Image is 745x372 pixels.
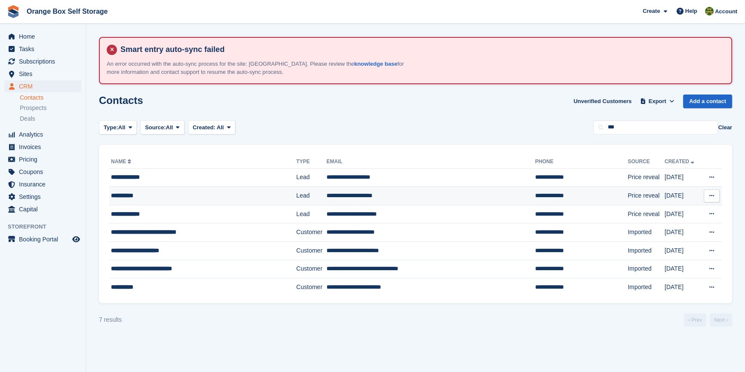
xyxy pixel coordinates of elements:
[20,104,81,113] a: Prospects
[99,120,137,134] button: Type: All
[628,278,665,296] td: Imported
[107,60,408,76] p: An error occurred with the auto-sync process for the site: [GEOGRAPHIC_DATA]. Please review the f...
[4,128,81,140] a: menu
[99,95,143,106] h1: Contacts
[4,166,81,178] a: menu
[19,128,71,140] span: Analytics
[19,203,71,215] span: Capital
[111,159,133,165] a: Name
[296,260,326,278] td: Customer
[649,97,666,106] span: Export
[628,223,665,242] td: Imported
[296,155,326,169] th: Type
[4,141,81,153] a: menu
[19,80,71,92] span: CRM
[4,68,81,80] a: menu
[4,191,81,203] a: menu
[628,242,665,260] td: Imported
[665,260,701,278] td: [DATE]
[19,166,71,178] span: Coupons
[685,7,697,15] span: Help
[4,55,81,67] a: menu
[19,153,71,165] span: Pricing
[665,205,701,223] td: [DATE]
[682,314,734,326] nav: Page
[19,55,71,67] span: Subscriptions
[326,155,535,169] th: Email
[628,205,665,223] td: Price reveal
[628,168,665,187] td: Price reveal
[296,205,326,223] td: Lead
[7,5,20,18] img: stora-icon-8386f47178a22dfd0bd8f6a31ec36ba5ce8667c1dd55bd0f319d3a0aa187defe.svg
[296,242,326,260] td: Customer
[354,61,397,67] a: knowledge base
[23,4,111,18] a: Orange Box Self Storage
[19,68,71,80] span: Sites
[19,233,71,245] span: Booking Portal
[296,187,326,205] td: Lead
[628,187,665,205] td: Price reveal
[718,123,732,132] button: Clear
[4,203,81,215] a: menu
[140,120,185,134] button: Source: All
[99,315,122,324] div: 7 results
[20,94,81,102] a: Contacts
[665,159,696,165] a: Created
[4,80,81,92] a: menu
[628,260,665,278] td: Imported
[8,223,86,231] span: Storefront
[217,124,224,131] span: All
[665,168,701,187] td: [DATE]
[296,223,326,242] td: Customer
[296,278,326,296] td: Customer
[665,187,701,205] td: [DATE]
[705,7,714,15] img: Sarah
[715,7,737,16] span: Account
[665,278,701,296] td: [DATE]
[19,30,71,43] span: Home
[19,43,71,55] span: Tasks
[535,155,628,169] th: Phone
[193,124,215,131] span: Created:
[638,95,676,109] button: Export
[628,155,665,169] th: Source
[118,123,126,132] span: All
[684,314,706,326] a: Previous
[4,43,81,55] a: menu
[19,141,71,153] span: Invoices
[4,30,81,43] a: menu
[19,178,71,190] span: Insurance
[20,115,35,123] span: Deals
[710,314,732,326] a: Next
[665,223,701,242] td: [DATE]
[570,95,635,109] a: Unverified Customers
[4,153,81,165] a: menu
[117,45,724,55] h4: Smart entry auto-sync failed
[166,123,173,132] span: All
[19,191,71,203] span: Settings
[145,123,166,132] span: Source:
[188,120,235,134] button: Created: All
[643,7,660,15] span: Create
[71,234,81,244] a: Preview store
[683,95,732,109] a: Add a contact
[4,233,81,245] a: menu
[104,123,118,132] span: Type:
[665,242,701,260] td: [DATE]
[20,114,81,123] a: Deals
[296,168,326,187] td: Lead
[4,178,81,190] a: menu
[20,104,46,112] span: Prospects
